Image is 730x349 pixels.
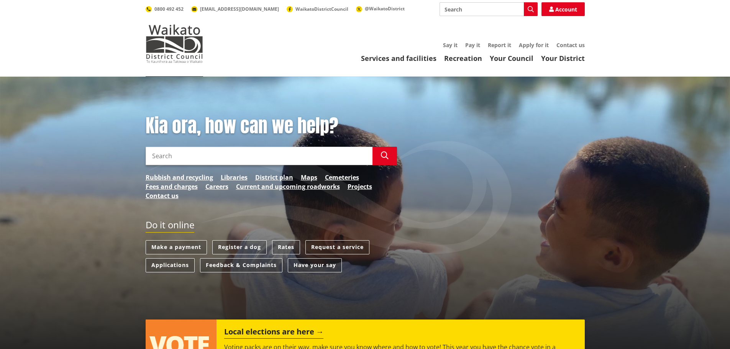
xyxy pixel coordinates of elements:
[295,6,348,12] span: WaikatoDistrictCouncil
[325,173,359,182] a: Cemeteries
[255,173,293,182] a: District plan
[146,173,213,182] a: Rubbish and recycling
[356,5,405,12] a: @WaikatoDistrict
[146,115,397,137] h1: Kia ora, how can we help?
[221,173,248,182] a: Libraries
[236,182,340,191] a: Current and upcoming roadworks
[191,6,279,12] a: [EMAIL_ADDRESS][DOMAIN_NAME]
[146,220,194,233] h2: Do it online
[541,54,585,63] a: Your District
[146,6,184,12] a: 0800 492 452
[146,25,203,63] img: Waikato District Council - Te Kaunihera aa Takiwaa o Waikato
[541,2,585,16] a: Account
[490,54,533,63] a: Your Council
[146,191,179,200] a: Contact us
[200,6,279,12] span: [EMAIL_ADDRESS][DOMAIN_NAME]
[365,5,405,12] span: @WaikatoDistrict
[272,240,300,254] a: Rates
[444,54,482,63] a: Recreation
[287,6,348,12] a: WaikatoDistrictCouncil
[440,2,538,16] input: Search input
[301,173,317,182] a: Maps
[146,258,195,272] a: Applications
[200,258,282,272] a: Feedback & Complaints
[224,327,323,339] h2: Local elections are here
[146,147,372,165] input: Search input
[519,41,549,49] a: Apply for it
[146,182,198,191] a: Fees and charges
[305,240,369,254] a: Request a service
[556,41,585,49] a: Contact us
[443,41,458,49] a: Say it
[154,6,184,12] span: 0800 492 452
[361,54,436,63] a: Services and facilities
[146,240,207,254] a: Make a payment
[212,240,267,254] a: Register a dog
[488,41,511,49] a: Report it
[205,182,228,191] a: Careers
[348,182,372,191] a: Projects
[288,258,342,272] a: Have your say
[465,41,480,49] a: Pay it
